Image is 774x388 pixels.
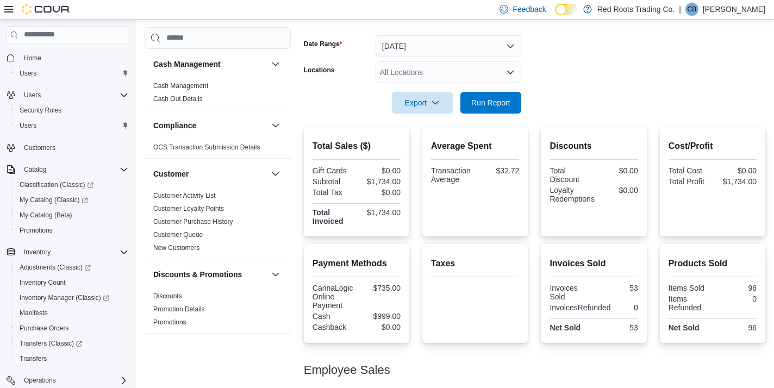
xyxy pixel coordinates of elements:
a: Classification (Classic) [15,178,98,191]
span: Classification (Classic) [20,180,93,189]
span: My Catalog (Beta) [20,211,72,220]
h3: Customer [153,168,189,179]
p: [PERSON_NAME] [703,3,765,16]
div: $0.00 [359,188,401,197]
div: Subtotal [313,177,354,186]
div: $1,734.00 [359,177,401,186]
span: Purchase Orders [15,322,128,335]
div: $999.00 [359,312,401,321]
button: Catalog [20,163,51,176]
span: Catalog [20,163,128,176]
button: Home [2,50,133,66]
h2: Taxes [431,257,519,270]
span: Customer Purchase History [153,217,233,226]
div: $0.00 [715,166,757,175]
span: Transfers (Classic) [15,337,128,350]
span: Cash Management [153,82,208,90]
button: Open list of options [506,68,515,77]
button: Users [2,87,133,103]
button: Users [20,89,45,102]
button: Customers [2,140,133,155]
span: Users [15,67,128,80]
button: Security Roles [11,103,133,118]
div: Total Discount [550,166,591,184]
span: Inventory Manager (Classic) [20,293,109,302]
div: $32.72 [477,166,519,175]
h2: Average Spent [431,140,519,153]
h2: Invoices Sold [550,257,638,270]
span: Inventory [20,246,128,259]
span: Catalog [24,165,46,174]
button: Users [11,66,133,81]
button: Discounts & Promotions [153,269,267,280]
span: Home [20,51,128,65]
a: Cash Out Details [153,95,203,103]
div: Compliance [145,141,291,158]
div: Total Tax [313,188,354,197]
input: Dark Mode [555,4,578,15]
div: Loyalty Redemptions [550,186,595,203]
a: My Catalog (Beta) [15,209,77,222]
div: 53 [596,323,638,332]
a: Customer Activity List [153,192,216,199]
div: 53 [596,284,638,292]
a: My Catalog (Classic) [11,192,133,208]
div: Gift Cards [313,166,354,175]
div: Items Refunded [669,295,710,312]
span: Operations [24,376,56,385]
div: $0.00 [359,166,401,175]
button: Operations [20,374,60,387]
span: Inventory Count [15,276,128,289]
div: Cash [313,312,354,321]
a: My Catalog (Classic) [15,193,92,206]
a: Customer Purchase History [153,218,233,226]
button: Customer [153,168,267,179]
span: Customer Queue [153,230,203,239]
div: $735.00 [359,284,401,292]
a: OCS Transaction Submission Details [153,143,260,151]
a: Users [15,119,41,132]
a: Inventory Manager (Classic) [15,291,114,304]
div: $0.00 [359,323,401,331]
span: Purchase Orders [20,324,69,333]
span: My Catalog (Classic) [15,193,128,206]
a: Discounts [153,292,182,300]
a: Transfers (Classic) [15,337,86,350]
span: Transfers [15,352,128,365]
div: Cash Management [145,79,291,110]
span: CB [688,3,697,16]
button: Cash Management [269,58,282,71]
div: Customer [145,189,291,259]
div: InvoicesRefunded [550,303,610,312]
a: New Customers [153,244,199,252]
p: | [679,3,681,16]
a: Cash Management [153,82,208,90]
div: Transaction Average [431,166,473,184]
strong: Net Sold [550,323,580,332]
h3: Cash Management [153,59,221,70]
label: Locations [304,66,335,74]
span: Promotions [15,224,128,237]
span: Adjustments (Classic) [15,261,128,274]
label: Date Range [304,40,342,48]
button: Compliance [153,120,267,131]
a: Security Roles [15,104,66,117]
span: Manifests [15,306,128,320]
button: Users [11,118,133,133]
h2: Discounts [550,140,638,153]
span: My Catalog (Classic) [20,196,88,204]
span: Inventory Manager (Classic) [15,291,128,304]
button: Discounts & Promotions [269,268,282,281]
a: Customer Loyalty Points [153,205,224,212]
a: Transfers (Classic) [11,336,133,351]
div: 0 [715,295,757,303]
h2: Products Sold [669,257,757,270]
span: Security Roles [15,104,128,117]
span: New Customers [153,243,199,252]
a: Promotions [153,318,186,326]
a: Home [20,52,46,65]
span: Customer Loyalty Points [153,204,224,213]
h2: Cost/Profit [669,140,757,153]
h3: Discounts & Promotions [153,269,242,280]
